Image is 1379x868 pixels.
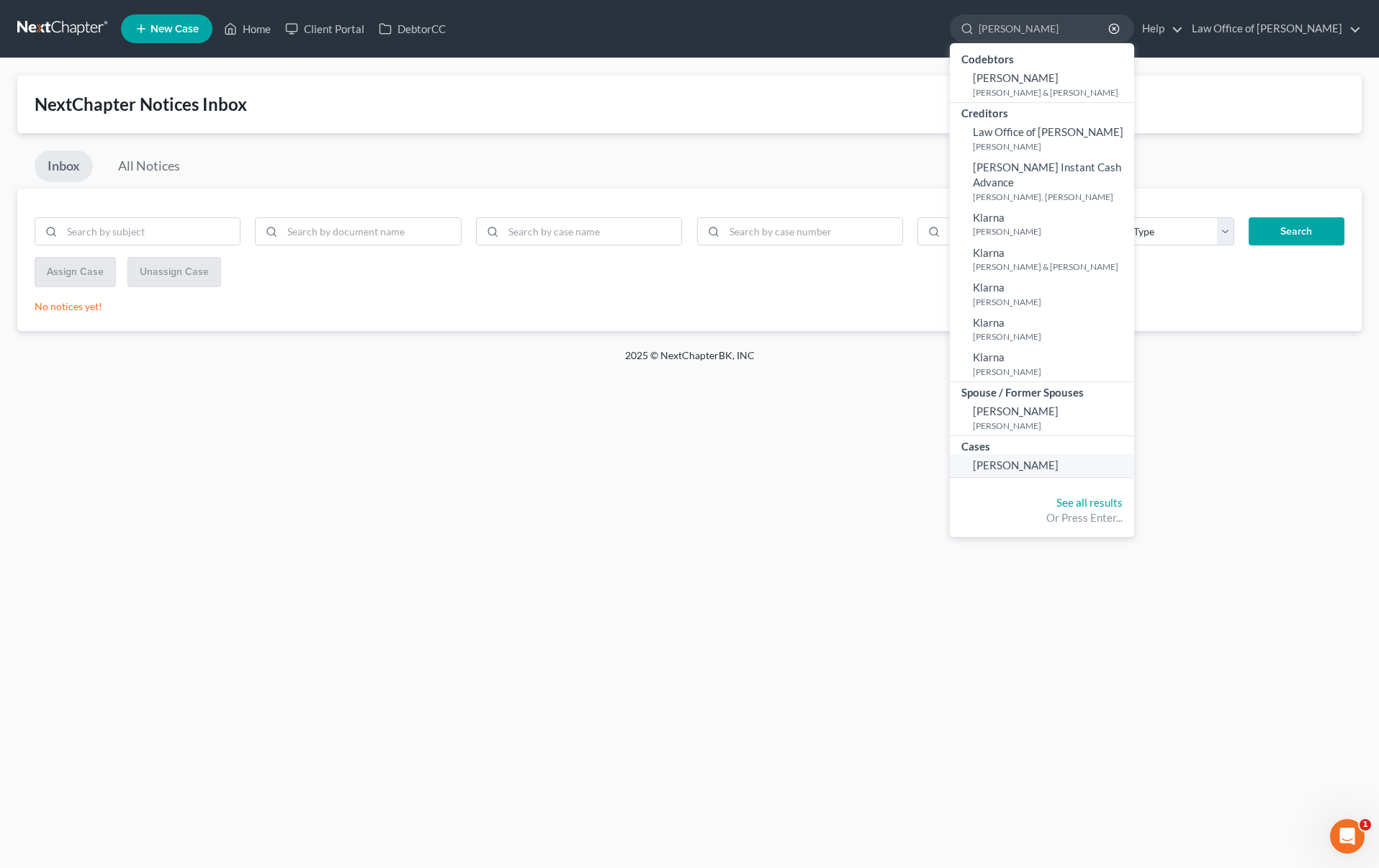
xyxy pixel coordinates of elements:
a: [PERSON_NAME][PERSON_NAME] & [PERSON_NAME] [950,67,1134,102]
span: [PERSON_NAME] [973,71,1059,84]
span: Law Office of [PERSON_NAME] [973,125,1123,138]
p: No notices yet! [35,299,1344,314]
a: [PERSON_NAME] [950,454,1134,476]
small: [PERSON_NAME] [973,330,1131,343]
input: Search by case number [724,218,902,245]
input: Search by date [945,218,1068,245]
a: Home [217,16,278,42]
div: Codebtors [950,49,1134,67]
div: Creditors [950,103,1134,121]
a: Klarna[PERSON_NAME] [950,312,1134,347]
small: [PERSON_NAME], [PERSON_NAME] [973,191,1131,203]
a: [PERSON_NAME] Instant Cash Advance[PERSON_NAME], [PERSON_NAME] [950,156,1134,207]
a: Klarna[PERSON_NAME] [950,207,1134,242]
span: Klarna [973,246,1005,259]
span: Klarna [973,316,1005,329]
div: Spouse / Former Spouses [950,382,1134,400]
a: Inbox [35,150,93,182]
input: Search by subject [62,218,240,245]
a: [PERSON_NAME][PERSON_NAME] [950,400,1134,435]
input: Search by document name [282,218,460,245]
span: [PERSON_NAME] Instant Cash Advance [973,161,1121,189]
a: Klarna[PERSON_NAME] & [PERSON_NAME] [950,242,1134,277]
small: [PERSON_NAME] [973,366,1131,378]
input: Search by name... [979,15,1110,42]
a: All Notices [105,150,193,182]
div: NextChapter Notices Inbox [35,93,1344,116]
small: [PERSON_NAME] & [PERSON_NAME] [973,261,1131,273]
small: [PERSON_NAME] & [PERSON_NAME] [973,86,1131,99]
button: Search [1249,217,1344,246]
small: [PERSON_NAME] [973,140,1131,153]
span: Klarna [973,351,1005,363]
input: Search by case name [503,218,681,245]
a: Client Portal [278,16,372,42]
div: 2025 © NextChapterBK, INC [279,348,1100,374]
div: Cases [950,436,1134,454]
span: [PERSON_NAME] [973,404,1059,417]
iframe: Intercom live chat [1330,819,1365,854]
small: [PERSON_NAME] [973,420,1131,432]
small: [PERSON_NAME] [973,225,1131,238]
a: Law Office of [PERSON_NAME][PERSON_NAME] [950,121,1134,156]
a: Klarna[PERSON_NAME] [950,276,1134,312]
div: Or Press Enter... [961,510,1123,525]
span: [PERSON_NAME] [973,458,1059,471]
small: [PERSON_NAME] [973,296,1131,308]
a: Help [1135,16,1183,42]
a: See all results [1056,496,1123,509]
a: DebtorCC [372,16,453,42]
a: Klarna[PERSON_NAME] [950,346,1134,381]
span: Klarna [973,281,1005,294]
a: Law Office of [PERSON_NAME] [1185,16,1361,42]
span: New Case [151,24,199,35]
span: Klarna [973,211,1005,224]
span: 1 [1360,819,1371,831]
